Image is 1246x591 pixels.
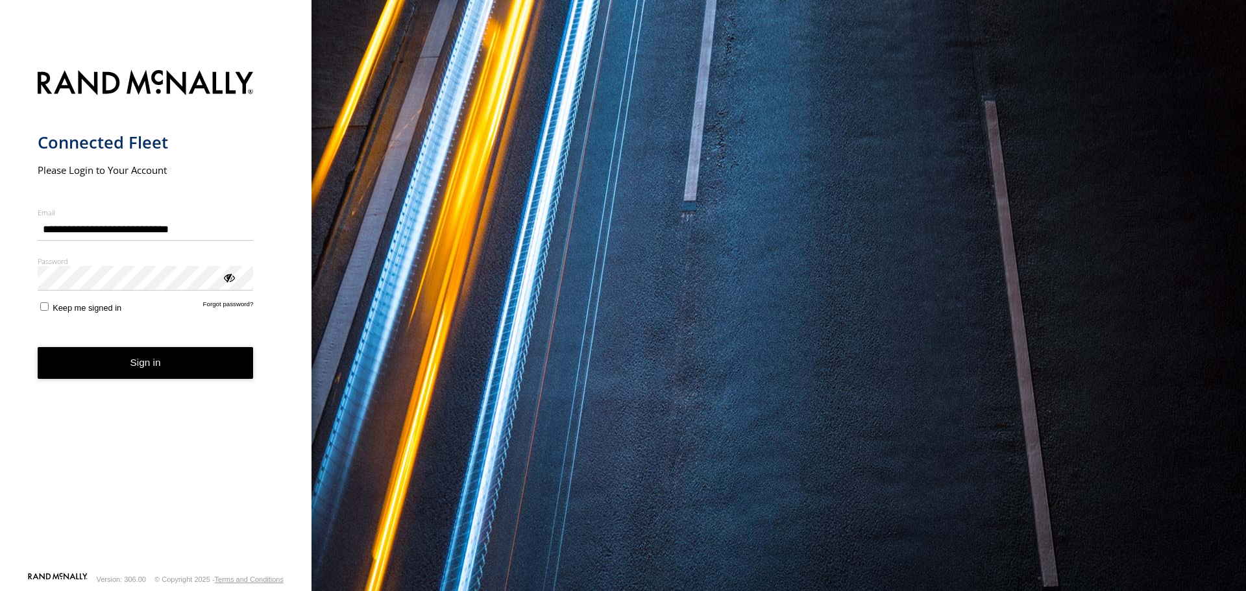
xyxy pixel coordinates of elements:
a: Forgot password? [203,300,254,313]
div: ViewPassword [222,271,235,283]
span: Keep me signed in [53,303,121,313]
button: Sign in [38,347,254,379]
div: Version: 306.00 [97,575,146,583]
a: Terms and Conditions [215,575,284,583]
input: Keep me signed in [40,302,49,311]
label: Email [38,208,254,217]
img: Rand McNally [38,67,254,101]
h1: Connected Fleet [38,132,254,153]
h2: Please Login to Your Account [38,163,254,176]
label: Password [38,256,254,266]
div: © Copyright 2025 - [154,575,284,583]
a: Visit our Website [28,573,88,586]
form: main [38,62,275,572]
